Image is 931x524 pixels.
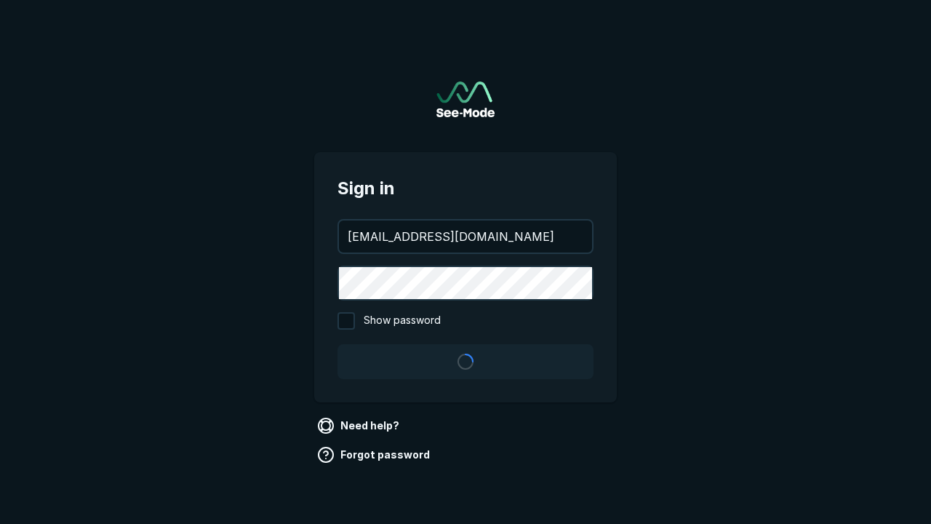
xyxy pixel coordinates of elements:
img: See-Mode Logo [436,82,495,117]
input: your@email.com [339,221,592,253]
a: Forgot password [314,443,436,467]
a: Go to sign in [436,82,495,117]
span: Sign in [337,175,594,202]
a: Need help? [314,414,405,437]
span: Show password [364,312,441,330]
